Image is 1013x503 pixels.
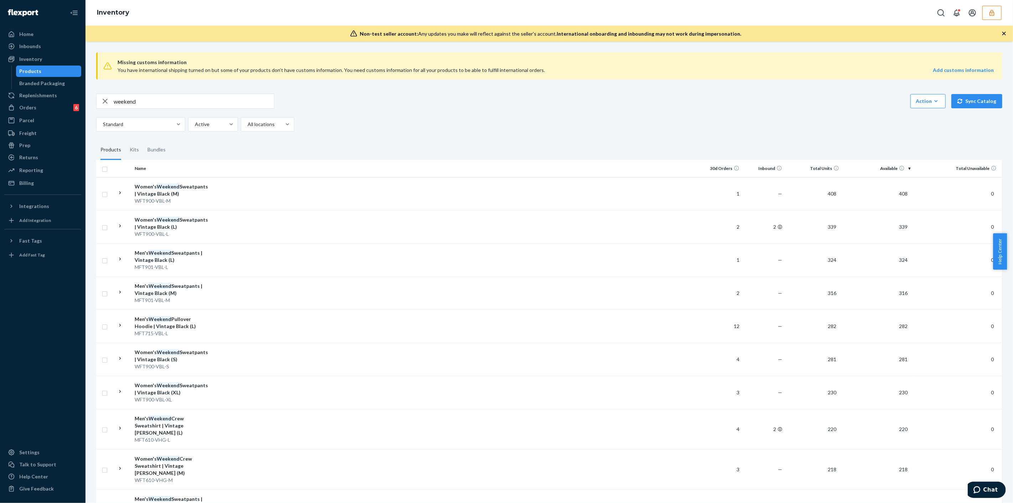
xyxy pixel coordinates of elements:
div: Prep [19,142,30,149]
button: Open notifications [950,6,964,20]
div: Men's Sweatpants | Vintage Black (M) [135,282,209,297]
span: — [778,356,782,362]
span: 408 [896,191,910,197]
td: 1 [700,243,742,276]
div: Inventory [19,56,42,63]
th: Name [132,160,212,177]
span: 218 [896,466,910,472]
div: Orders [19,104,36,111]
button: Close Navigation [67,6,81,20]
td: 1 [700,177,742,210]
div: Freight [19,130,37,137]
input: All locations [247,121,248,128]
div: Women's Sweatpants | Vintage Black (L) [135,216,209,230]
div: Products [20,68,42,75]
span: 281 [896,356,910,362]
span: 282 [825,323,839,329]
em: Weekend [157,382,180,388]
th: Total Units [785,160,842,177]
em: Weekend [149,415,171,421]
td: 2 [700,276,742,310]
div: Help Center [19,473,48,480]
span: 0 [988,426,997,432]
strong: Add customs information [933,67,994,73]
div: Home [19,31,33,38]
td: 4 [700,409,742,449]
input: Standard [102,121,103,128]
div: WFT610-VHG-M [135,477,209,484]
span: 218 [825,466,839,472]
th: Inbound [742,160,785,177]
em: Weekend [157,456,180,462]
em: Weekend [157,183,180,190]
span: 220 [825,426,839,432]
ol: breadcrumbs [91,2,135,23]
a: Add Integration [4,215,81,226]
div: Add Fast Tag [19,252,45,258]
span: 0 [988,257,997,263]
div: Men's Pullover Hoodie | Vintage Black (L) [135,316,209,330]
button: Give Feedback [4,483,81,494]
a: Home [4,28,81,40]
div: Integrations [19,203,49,210]
div: 6 [73,104,79,111]
span: 0 [988,356,997,362]
div: Products [100,140,121,160]
img: Flexport logo [8,9,38,16]
span: 408 [825,191,839,197]
a: Returns [4,152,81,163]
em: Weekend [157,217,180,223]
div: Give Feedback [19,485,54,492]
span: 230 [825,389,839,395]
button: Sync Catalog [951,94,1002,108]
div: Women's Sweatpants | Vintage Black (M) [135,183,209,197]
th: Total Unavailable [913,160,1002,177]
div: MFT901-VBL-L [135,264,209,271]
div: Branded Packaging [20,80,65,87]
div: Any updates you make will reflect against the seller's account. [360,30,742,37]
em: Weekend [149,250,171,256]
span: Non-test seller account: [360,31,419,37]
div: WFT900-VBL-XL [135,396,209,403]
th: 30d Orders [700,160,742,177]
div: Replenishments [19,92,57,99]
a: Orders6 [4,102,81,113]
td: 4 [700,343,742,376]
span: 220 [896,426,910,432]
em: Weekend [149,496,171,502]
span: 316 [896,290,910,296]
div: WFT900-VBL-S [135,363,209,370]
em: Weekend [157,349,180,355]
em: Weekend [149,316,171,322]
td: 12 [700,310,742,343]
span: 0 [988,224,997,230]
span: 0 [988,466,997,472]
div: Add Integration [19,217,51,223]
span: 281 [825,356,839,362]
td: 2 [700,210,742,243]
td: 2 [742,210,785,243]
a: Freight [4,128,81,139]
span: 0 [988,191,997,197]
a: Inventory [97,9,129,16]
div: Fast Tags [19,237,42,244]
div: Parcel [19,117,34,124]
a: Replenishments [4,90,81,101]
iframe: Opens a widget where you can chat to one of our agents [968,482,1006,499]
span: 324 [896,257,910,263]
span: International onboarding and inbounding may not work during impersonation. [557,31,742,37]
td: 3 [700,449,742,489]
div: Reporting [19,167,43,174]
button: Talk to Support [4,459,81,470]
span: 0 [988,389,997,395]
div: MFT715-VBL-L [135,330,209,337]
td: 2 [742,409,785,449]
button: Open account menu [965,6,980,20]
th: Available [842,160,913,177]
div: Bundles [147,140,166,160]
a: Prep [4,140,81,151]
a: Settings [4,447,81,458]
span: 230 [896,389,910,395]
div: Action [916,98,940,105]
